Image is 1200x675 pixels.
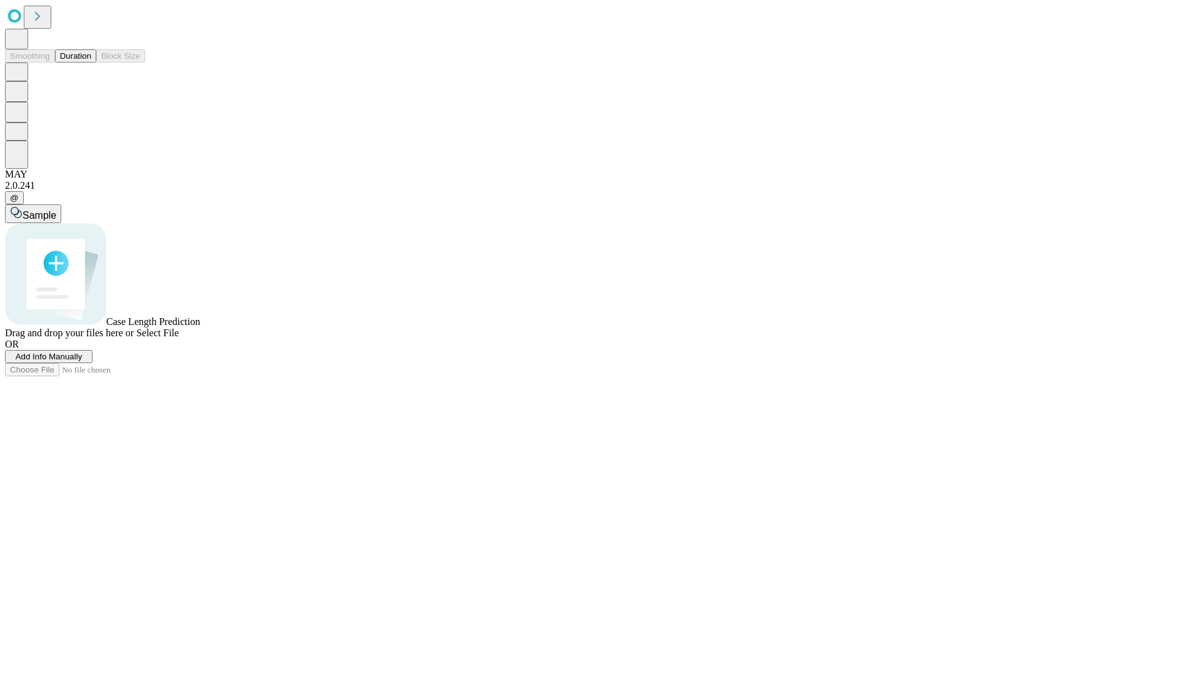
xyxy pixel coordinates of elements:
[106,316,200,327] span: Case Length Prediction
[5,327,134,338] span: Drag and drop your files here or
[136,327,179,338] span: Select File
[5,169,1195,180] div: MAY
[5,350,92,363] button: Add Info Manually
[5,339,19,349] span: OR
[5,191,24,204] button: @
[22,210,56,221] span: Sample
[16,352,82,361] span: Add Info Manually
[10,193,19,202] span: @
[5,204,61,223] button: Sample
[5,180,1195,191] div: 2.0.241
[55,49,96,62] button: Duration
[5,49,55,62] button: Smoothing
[96,49,145,62] button: Block Size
